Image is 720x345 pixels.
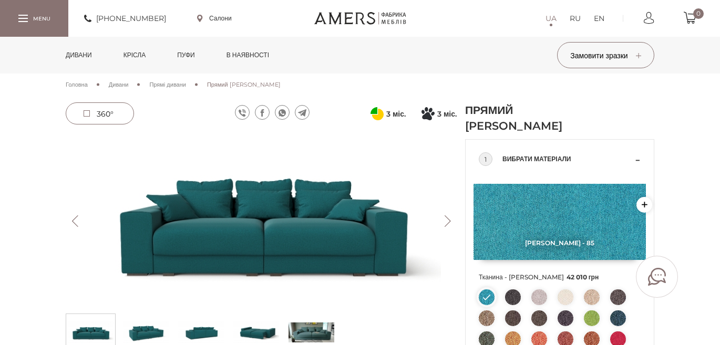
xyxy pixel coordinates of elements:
[116,37,153,74] a: Крісла
[594,12,604,25] a: EN
[149,81,186,88] span: Прямі дивани
[386,108,406,120] span: 3 міс.
[149,80,186,89] a: Прямі дивани
[235,105,250,120] a: viber
[97,109,114,119] span: 360°
[479,152,492,166] div: 1
[84,12,166,25] a: [PHONE_NUMBER]
[371,107,384,120] svg: Оплата частинами від ПриватБанку
[546,12,557,25] a: UA
[557,42,654,68] button: Замовити зразки
[438,215,457,227] button: Next
[474,239,646,247] span: [PERSON_NAME] - 85
[219,37,277,74] a: в наявності
[66,102,134,124] a: 360°
[66,215,84,227] button: Previous
[474,184,646,260] img: Etna - 85
[255,105,270,120] a: facebook
[66,81,88,88] span: Головна
[58,37,100,74] a: Дивани
[66,134,457,308] img: Прямий диван БРУНО -0
[295,105,310,120] a: telegram
[479,270,641,284] span: Тканина - [PERSON_NAME]
[465,102,586,134] h1: Прямий [PERSON_NAME]
[169,37,203,74] a: Пуфи
[275,105,290,120] a: whatsapp
[570,51,641,60] span: Замовити зразки
[197,14,232,23] a: Салони
[437,108,457,120] span: 3 міс.
[109,81,129,88] span: Дивани
[570,12,581,25] a: RU
[502,153,633,165] span: Вибрати матеріали
[693,8,704,19] span: 0
[66,80,88,89] a: Головна
[421,107,435,120] svg: Покупка частинами від Монобанку
[109,80,129,89] a: Дивани
[567,273,599,281] span: 42 010 грн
